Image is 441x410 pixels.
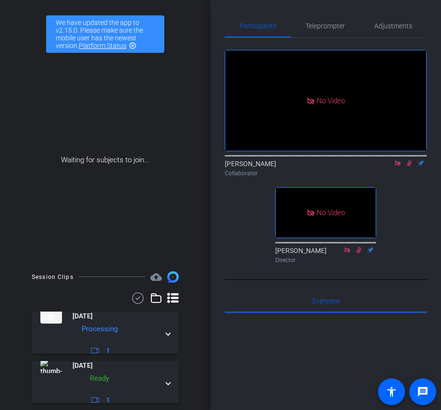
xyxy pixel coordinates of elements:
span: Destinations for your clips [150,271,162,283]
mat-icon: cloud_upload [150,271,162,283]
div: Waiting for subjects to join... [3,59,208,262]
mat-icon: message [417,386,429,398]
div: [PERSON_NAME] [225,159,427,178]
mat-expansion-panel-header: thumb-nail[DATE]Ready1 [32,361,179,403]
span: [DATE] [73,311,93,321]
img: thumb-nail [40,359,62,373]
span: Adjustments [374,23,412,29]
a: Platform Status [79,42,126,49]
div: Ready [85,373,114,384]
mat-icon: accessibility [386,386,397,398]
img: Session clips [167,271,179,283]
div: [PERSON_NAME] [275,246,376,265]
span: 1 [106,395,110,405]
span: No Video [317,96,345,105]
span: [DATE] [73,361,93,371]
div: Director [275,256,376,265]
mat-icon: highlight_off [129,42,136,49]
span: Participants [240,23,276,29]
span: Teleprompter [306,23,345,29]
div: Session Clips [32,272,73,282]
mat-expansion-panel-header: thumb-nail[DATE]Processing1 [32,312,179,354]
div: Collaborator [225,169,427,178]
span: 1 [106,346,110,356]
span: Everyone [312,298,340,304]
div: Processing [77,324,122,335]
img: thumb-nail [40,309,62,324]
span: No Video [317,208,345,217]
div: We have updated the app to v2.15.0. Please make sure the mobile user has the newest version. [46,15,164,53]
